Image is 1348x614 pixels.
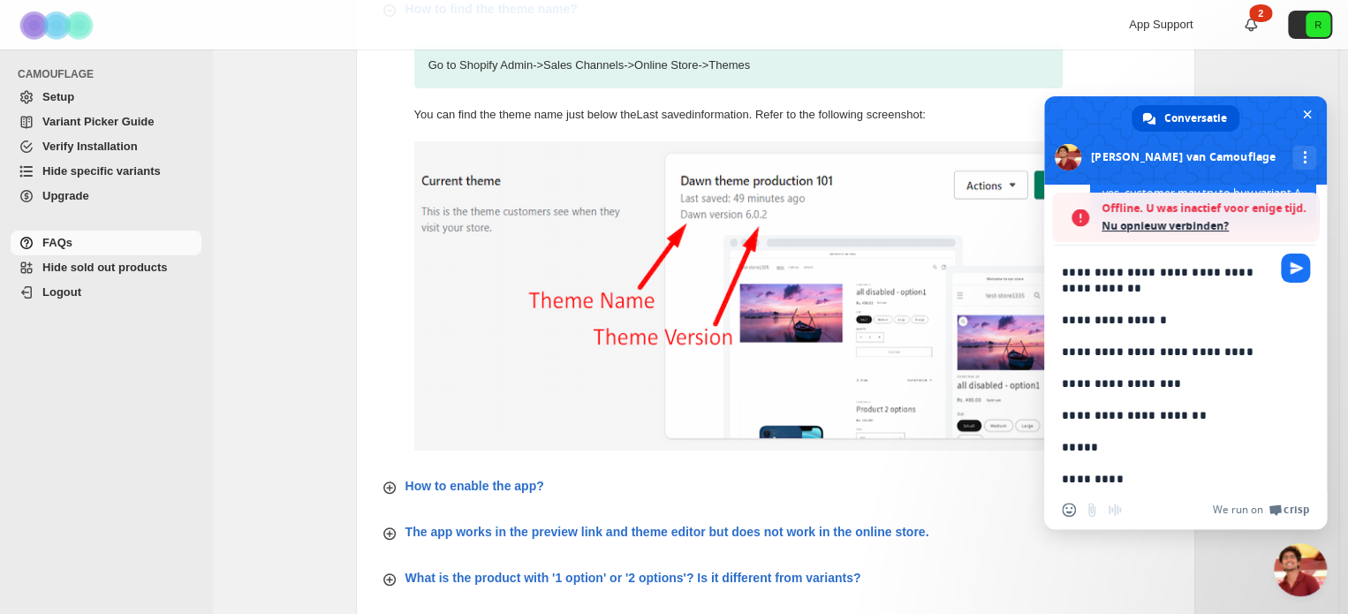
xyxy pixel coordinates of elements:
a: Verify Installation [11,134,201,159]
span: Hide specific variants [42,164,161,178]
a: Setup [11,85,201,110]
span: Chat sluiten [1298,105,1316,124]
span: Nu opnieuw verbinden? [1102,217,1310,235]
a: Hide specific variants [11,159,201,184]
span: We run on [1213,503,1263,517]
span: CAMOUFLAGE [18,67,203,81]
a: 2 [1242,16,1260,34]
span: Avatar with initials R [1306,12,1330,37]
button: What is the product with '1 option' or '2 options'? Is it different from variants? [370,562,1181,594]
div: Chat sluiten [1274,543,1327,596]
p: What is the product with '1 option' or '2 options'? Is it different from variants? [405,569,861,587]
span: Setup [42,90,74,103]
a: FAQs [11,231,201,255]
img: Camouflage [14,1,102,49]
p: You can find the theme name just below the Last saved information. Refer to the following screens... [414,106,1063,124]
span: Verify Installation [42,140,138,153]
a: We run onCrisp [1213,503,1309,517]
span: App Support [1129,18,1193,31]
span: Variant Picker Guide [42,115,154,128]
a: Hide sold out products [11,255,201,280]
span: Emoji invoegen [1062,503,1076,517]
div: Conversatie [1132,105,1239,132]
div: Meer kanalen [1292,146,1316,170]
p: Go to Shopify Admin -> Sales Channels -> Online Store -> Themes [414,42,1063,88]
text: R [1314,19,1321,30]
a: Logout [11,280,201,305]
textarea: Typ een bericht... [1062,261,1270,490]
div: 2 [1249,4,1272,22]
span: Hide sold out products [42,261,168,274]
a: Upgrade [11,184,201,208]
span: Conversatie [1164,105,1227,132]
button: The app works in the preview link and theme editor but does not work in the online store. [370,516,1181,548]
span: Logout [42,285,81,299]
p: How to enable the app? [405,477,544,495]
button: How to enable the app? [370,470,1181,502]
span: FAQs [42,236,72,249]
span: Crisp [1284,503,1309,517]
span: Stuur [1281,254,1310,283]
img: find-theme-name [414,141,1121,451]
span: Offline. U was inactief voor enige tijd. [1102,200,1310,217]
span: Upgrade [42,189,89,202]
button: Avatar with initials R [1288,11,1332,39]
p: The app works in the preview link and theme editor but does not work in the online store. [405,523,929,541]
a: Variant Picker Guide [11,110,201,134]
